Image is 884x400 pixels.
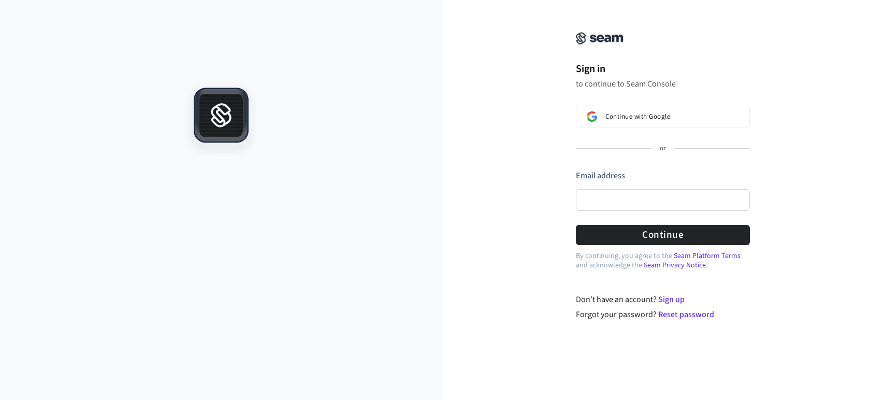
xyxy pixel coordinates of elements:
[576,170,625,181] label: Email address
[660,144,666,153] p: or
[576,79,750,89] p: to continue to Seam Console
[674,251,741,261] a: Seam Platform Terms
[576,251,750,270] p: By continuing, you agree to the and acknowledge the .
[576,106,750,127] button: Sign in with GoogleContinue with Google
[605,112,670,121] span: Continue with Google
[576,293,750,306] div: Don't have an account?
[576,225,750,245] button: Continue
[576,61,750,77] h1: Sign in
[644,260,706,270] a: Seam Privacy Notice
[576,32,624,45] img: Seam Console
[658,309,714,320] a: Reset password
[658,294,685,305] a: Sign up
[587,111,597,122] img: Sign in with Google
[576,308,750,321] div: Forgot your password?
